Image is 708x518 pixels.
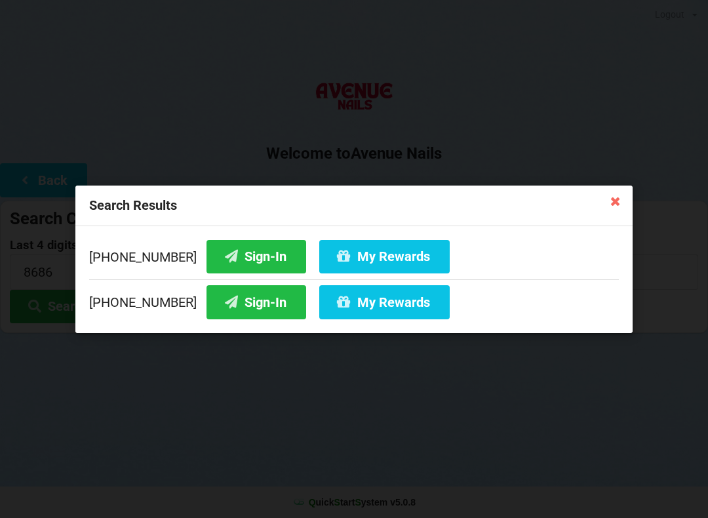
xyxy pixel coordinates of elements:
button: Sign-In [206,285,306,319]
button: My Rewards [319,239,450,273]
button: Sign-In [206,239,306,273]
div: [PHONE_NUMBER] [89,239,619,279]
button: My Rewards [319,285,450,319]
div: [PHONE_NUMBER] [89,279,619,319]
div: Search Results [75,186,633,226]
